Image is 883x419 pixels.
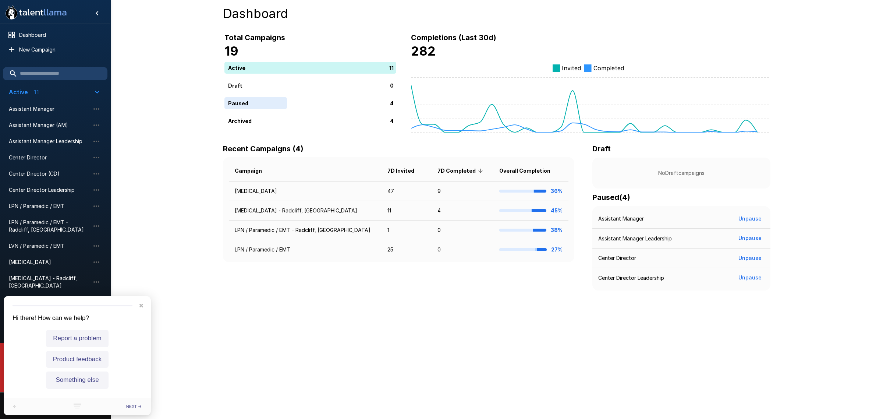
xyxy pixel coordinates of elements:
a: Iterate Powered [71,403,83,409]
button: Report a problem [46,330,109,347]
p: Assistant Manager Leadership [598,235,672,242]
td: [MEDICAL_DATA] - Radcliff, [GEOGRAPHIC_DATA] [229,201,382,221]
b: Draft [592,144,611,153]
p: 4 [390,99,394,107]
p: Center Director Leadership [598,274,664,282]
td: 11 [382,201,432,221]
td: 1 [382,221,432,240]
button: Product feedback [46,351,109,368]
td: LPN / Paramedic / EMT [229,240,382,260]
span: Campaign [235,166,272,175]
b: 19 [224,43,238,59]
b: Total Campaigns [224,33,285,42]
td: LPN / Paramedic / EMT - Radcliff, [GEOGRAPHIC_DATA] [229,221,382,240]
p: No Draft campaigns [604,169,759,177]
span: 7D Completed [437,166,485,175]
span: Next [126,404,137,409]
td: 47 [382,182,432,201]
td: 0 [432,221,493,240]
button: Unpause [735,271,765,285]
button: Close [138,302,145,309]
p: 0 [390,81,394,89]
b: 36% [551,188,563,194]
button: Unpause [735,251,765,265]
button: Next [120,401,146,412]
b: 27% [551,246,563,253]
h4: Dashboard [223,6,770,21]
b: Recent Campaigns (4) [223,144,304,153]
b: Paused ( 4 ) [592,193,630,202]
span: 7D Invited [387,166,424,175]
button: Previous question [8,401,21,412]
b: 282 [411,43,436,59]
td: 0 [432,240,493,260]
button: Something else [46,372,109,389]
button: Unpause [735,232,765,245]
td: 4 [432,201,493,221]
button: Unpause [735,212,765,226]
p: Assistant Manager [598,215,644,222]
p: Center Director [598,254,636,262]
b: 45% [551,207,563,214]
p: 4 [390,117,394,124]
td: [MEDICAL_DATA] [229,182,382,201]
b: 38% [551,227,563,233]
b: Completions (Last 30d) [411,33,496,42]
td: 9 [432,182,493,201]
p: 11 [389,64,394,71]
td: 25 [382,240,432,260]
p: Hi there! How can we help? [13,314,142,323]
span: Overall Completion [499,166,560,175]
